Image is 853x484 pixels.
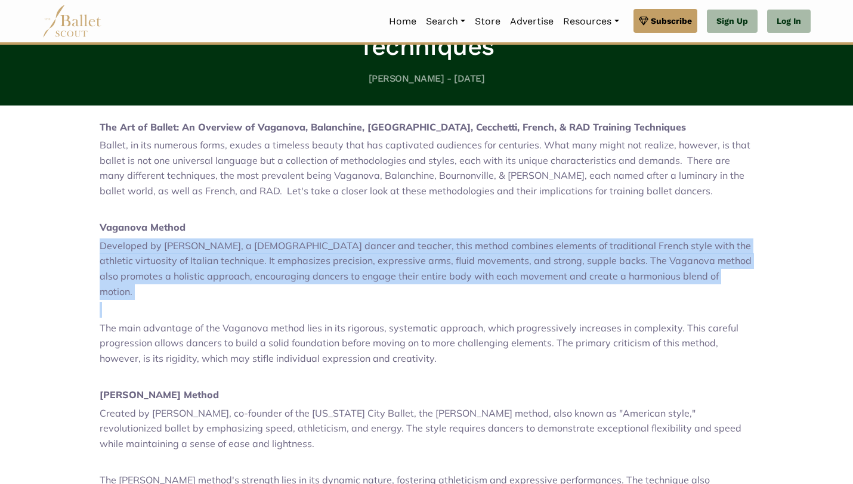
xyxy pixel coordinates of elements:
strong: [PERSON_NAME] Method [100,389,219,401]
img: gem.svg [639,14,648,27]
strong: The Art of Ballet: An Overview of Vaganova, Balanchine, [GEOGRAPHIC_DATA], Cecchetti, French, & R... [100,121,686,133]
strong: Vaganova Method [100,221,186,233]
a: Resources [558,9,623,34]
span: Ballet, in its numerous forms, exudes a timeless beauty that has captivated audiences for centuri... [100,139,750,197]
span: The main advantage of the Vaganova method lies in its rigorous, systematic approach, which progre... [100,322,738,364]
span: Created by [PERSON_NAME], co-founder of the [US_STATE] City Ballet, the [PERSON_NAME] method, als... [100,407,741,449]
a: Log In [767,10,811,33]
span: Developed by [PERSON_NAME], a [DEMOGRAPHIC_DATA] dancer and teacher, this method combines element... [100,240,752,297]
a: Home [384,9,421,34]
a: Advertise [505,9,558,34]
a: Search [421,9,470,34]
a: Sign Up [707,10,758,33]
a: Subscribe [633,9,697,33]
h5: [PERSON_NAME] - [DATE] [47,73,806,85]
span: Subscribe [651,14,692,27]
a: Store [470,9,505,34]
